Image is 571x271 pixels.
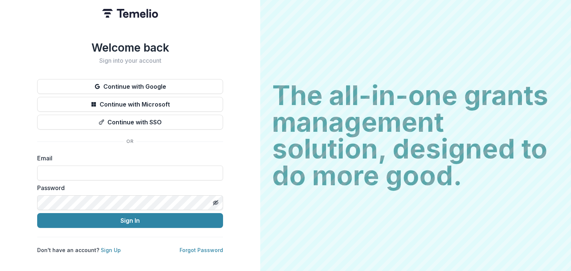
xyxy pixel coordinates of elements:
a: Sign Up [101,247,121,253]
p: Don't have an account? [37,246,121,254]
button: Continue with Google [37,79,223,94]
button: Continue with Microsoft [37,97,223,112]
h1: Welcome back [37,41,223,54]
label: Password [37,183,219,192]
button: Sign In [37,213,223,228]
label: Email [37,154,219,163]
button: Continue with SSO [37,115,223,130]
a: Forgot Password [180,247,223,253]
h2: Sign into your account [37,57,223,64]
img: Temelio [102,9,158,18]
button: Toggle password visibility [210,197,222,209]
